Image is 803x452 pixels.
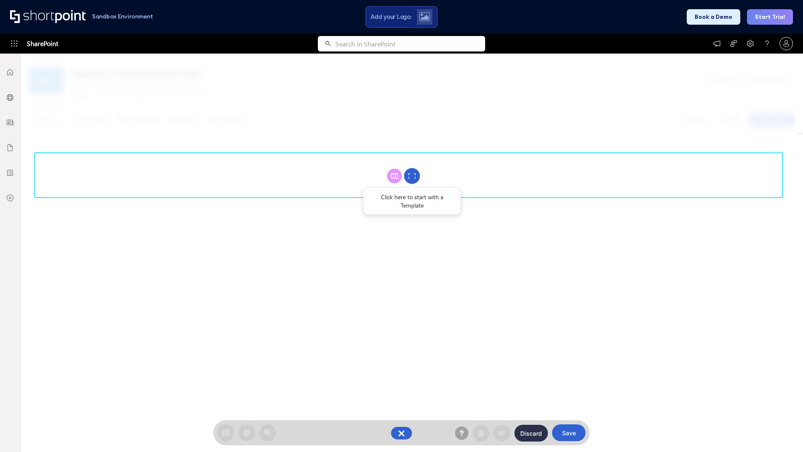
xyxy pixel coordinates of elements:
[92,14,153,19] h1: Sandbox Environment
[27,33,58,54] span: SharePoint
[514,425,548,442] button: Discard
[335,36,485,51] input: Search in SharePoint
[552,424,586,441] button: Save
[371,13,412,21] span: Add your Logo:
[419,12,430,21] img: Upload logo
[687,9,740,25] button: Book a Demo
[747,9,793,25] button: Start Trial
[761,412,803,452] iframe: Chat Widget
